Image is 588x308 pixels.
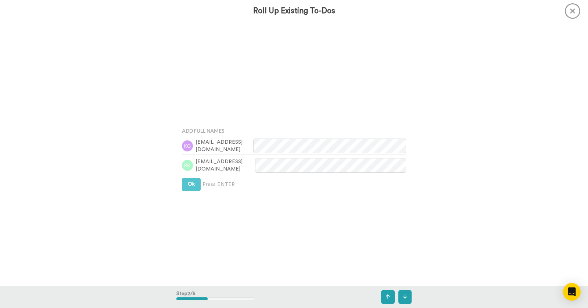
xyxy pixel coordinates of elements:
[563,283,581,301] div: Open Intercom Messenger
[188,182,195,187] span: Ok
[182,160,193,171] img: rk.png
[196,139,253,153] span: [EMAIL_ADDRESS][DOMAIN_NAME]
[182,128,406,133] h4: Add Full Names
[196,158,255,173] span: [EMAIL_ADDRESS][DOMAIN_NAME]
[182,140,193,151] img: kg.png
[182,178,201,191] button: Ok
[253,7,335,15] h3: Roll Up Existing To-Dos
[176,286,255,308] div: Step 2 / 5
[202,181,235,188] span: Press ENTER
